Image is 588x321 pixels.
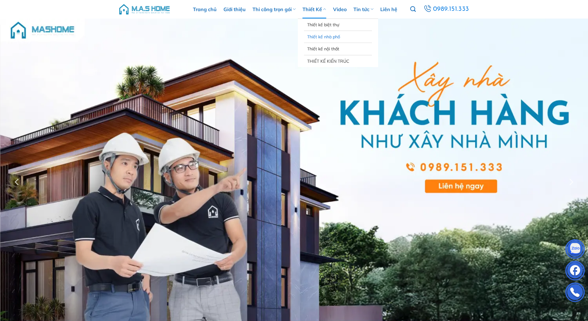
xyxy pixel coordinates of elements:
span: 0989.151.333 [433,4,469,15]
a: Tìm kiếm [410,3,416,16]
a: 0989.151.333 [423,4,470,15]
a: THIẾT KẾ KIẾN TRÚC [307,55,369,67]
a: Thiết kế biệt thự [307,19,369,31]
button: Previous [12,149,23,215]
img: Phone [566,284,584,302]
img: Facebook [566,262,584,281]
button: Next [565,149,576,215]
a: Thiết kế nội thất [307,43,369,55]
img: Zalo [566,241,584,259]
a: Thiết kế nhà phố [307,31,369,43]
